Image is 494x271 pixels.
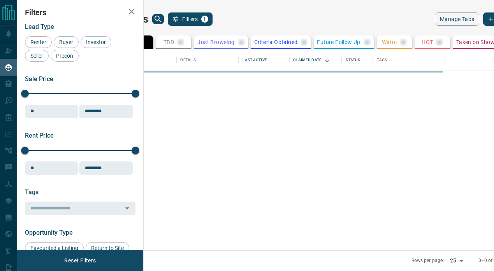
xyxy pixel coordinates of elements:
[28,245,81,251] span: Favourited a Listing
[59,254,101,267] button: Reset Filters
[53,53,76,59] span: Precon
[25,50,49,62] div: Seller
[56,39,76,45] span: Buyer
[239,49,289,71] div: Last Active
[243,49,267,71] div: Last Active
[447,255,466,266] div: 25
[411,257,444,264] p: Rows per page:
[322,55,332,66] button: Sort
[83,39,109,45] span: Investor
[86,242,129,254] div: Return to Site
[317,39,360,45] p: Future Follow Up
[88,245,127,251] span: Return to Site
[25,229,73,236] span: Opportunity Type
[346,49,360,71] div: Status
[254,39,298,45] p: Criteria Obtained
[122,203,133,214] button: Open
[176,49,239,71] div: Details
[293,49,322,71] div: Claimed Date
[28,39,49,45] span: Renter
[54,36,79,48] div: Buyer
[163,39,174,45] p: TBD
[382,39,397,45] p: Warm
[25,75,53,83] span: Sale Price
[25,8,135,17] h2: Filters
[202,16,207,22] span: 1
[342,49,373,71] div: Status
[51,50,79,62] div: Precon
[180,49,196,71] div: Details
[25,132,54,139] span: Rent Price
[28,53,46,59] span: Seller
[435,12,479,26] button: Manage Tabs
[152,14,164,24] button: search button
[422,39,433,45] p: HOT
[25,242,84,254] div: Favourited a Listing
[122,49,176,71] div: Name
[81,36,111,48] div: Investor
[168,12,213,26] button: Filters1
[289,49,342,71] div: Claimed Date
[25,188,39,196] span: Tags
[25,23,54,30] span: Lead Type
[373,49,445,71] div: Tags
[25,36,52,48] div: Renter
[377,49,387,71] div: Tags
[197,39,234,45] p: Just Browsing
